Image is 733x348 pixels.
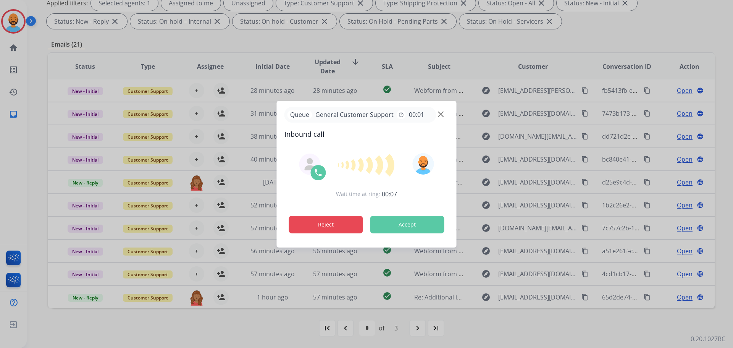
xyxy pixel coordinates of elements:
span: 00:07 [382,189,397,199]
button: Accept [370,216,444,233]
img: agent-avatar [304,158,316,170]
img: close-button [438,111,444,117]
span: Wait time at ring: [336,190,380,198]
img: call-icon [314,168,323,177]
span: General Customer Support [312,110,397,119]
mat-icon: timer [398,112,404,118]
img: avatar [412,153,434,175]
p: Queue [287,110,312,120]
button: Reject [289,216,363,233]
p: 0.20.1027RC [691,334,725,343]
span: Inbound call [284,129,449,139]
span: 00:01 [409,110,424,119]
